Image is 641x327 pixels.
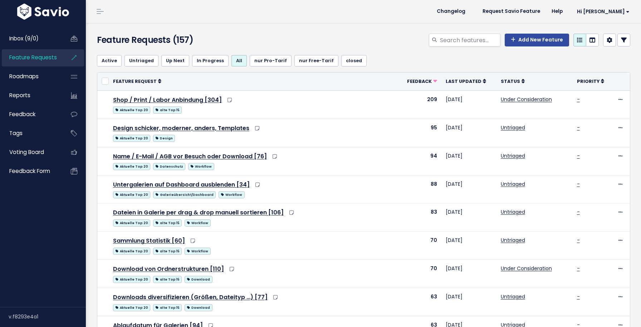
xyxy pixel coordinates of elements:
a: Aktuelle Top 20 [113,274,150,283]
a: alte Top 15 [153,303,182,312]
a: Untriaged [501,124,525,131]
a: Feature Request [113,78,161,85]
a: closed [341,55,367,66]
a: - [577,96,580,103]
span: Design [153,135,175,142]
a: Design [153,133,175,142]
span: Datenschutz [153,163,185,170]
span: Status [501,78,520,84]
a: Under Consideration [501,265,552,272]
a: Untriaged [501,208,525,215]
a: - [577,237,580,244]
a: Workflow [185,246,210,255]
a: alte Top 15 [153,105,182,114]
a: Tags [2,125,59,142]
a: Untriaged [124,55,158,66]
a: Workflow [188,162,214,170]
span: Aktuelle Top 20 [113,304,150,311]
a: - [577,180,580,188]
a: Name / E-Mail / AGB vor Besuch oder Download [76] [113,152,267,160]
a: Active [97,55,122,66]
a: Status [501,78,525,85]
td: 95 [398,119,441,147]
td: [DATE] [441,232,496,260]
span: alte Top 15 [153,106,182,114]
a: - [577,208,580,215]
span: Hi [PERSON_NAME] [577,9,630,14]
a: - [577,293,580,300]
span: Workflow [185,219,210,227]
span: alte Top 15 [153,304,182,311]
a: Workflow [219,190,244,199]
a: - [577,265,580,272]
td: 88 [398,175,441,203]
span: Reports [9,91,30,99]
span: Priority [577,78,600,84]
a: Aktuelle Top 20 [113,105,150,114]
a: - [577,152,580,159]
span: Aktuelle Top 20 [113,248,150,255]
span: Aktuelle Top 20 [113,106,150,114]
a: Aktuelle Top 20 [113,190,150,199]
a: nur Free-Tarif [294,55,338,66]
td: [DATE] [441,147,496,175]
a: Feedback form [2,163,59,179]
a: Hi [PERSON_NAME] [568,6,635,17]
a: Request Savio Feature [477,6,546,17]
td: 70 [398,232,441,260]
h4: Feature Requests (157) [97,34,268,46]
div: v.f8293e4a1 [9,307,86,326]
td: 209 [398,90,441,119]
a: Feedback [2,106,59,123]
td: [DATE] [441,203,496,232]
a: Voting Board [2,144,59,160]
span: Aktuelle Top 20 [113,191,150,198]
input: Search features... [439,34,500,46]
td: [DATE] [441,260,496,288]
a: alte Top 15 [153,274,182,283]
span: Aktuelle Top 20 [113,276,150,283]
a: Datenschutz [153,162,185,170]
a: Download von Ordnerstrukturen [110] [113,265,224,273]
a: - [577,124,580,131]
a: Download [185,303,212,312]
span: Workflow [188,163,214,170]
span: Tags [9,129,23,137]
a: Untriaged [501,293,525,300]
a: Reports [2,87,59,104]
a: Aktuelle Top 20 [113,246,150,255]
a: Add New Feature [505,34,569,46]
span: Feature Requests [9,54,57,61]
a: Sammlung Statistik [60] [113,237,185,245]
a: Roadmaps [2,68,59,85]
a: Feedback [407,78,437,85]
img: logo-white.9d6f32f41409.svg [15,4,71,20]
span: alte Top 15 [153,219,182,227]
a: nur Pro-Tarif [250,55,292,66]
td: 70 [398,260,441,288]
td: [DATE] [441,288,496,316]
a: Aktuelle Top 20 [113,162,150,170]
span: Workflow [219,191,244,198]
span: Feedback [407,78,432,84]
td: [DATE] [441,119,496,147]
td: [DATE] [441,90,496,119]
td: [DATE] [441,175,496,203]
a: Aktuelle Top 20 [113,303,150,312]
a: Download [185,274,212,283]
a: Galerieübersicht/Dashboard [153,190,216,199]
a: Untergalerien auf Dashboard ausblenden [34] [113,180,250,189]
a: Untriaged [501,237,525,244]
a: Aktuelle Top 20 [113,218,150,227]
span: Galerieübersicht/Dashboard [153,191,216,198]
a: alte Top 15 [153,218,182,227]
a: Aktuelle Top 20 [113,133,150,142]
ul: Filter feature requests [97,55,630,66]
a: All [231,55,247,66]
span: alte Top 15 [153,248,182,255]
a: Untriaged [501,152,525,159]
td: 94 [398,147,441,175]
a: Feature Requests [2,49,59,66]
a: Help [546,6,568,17]
span: Aktuelle Top 20 [113,135,150,142]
